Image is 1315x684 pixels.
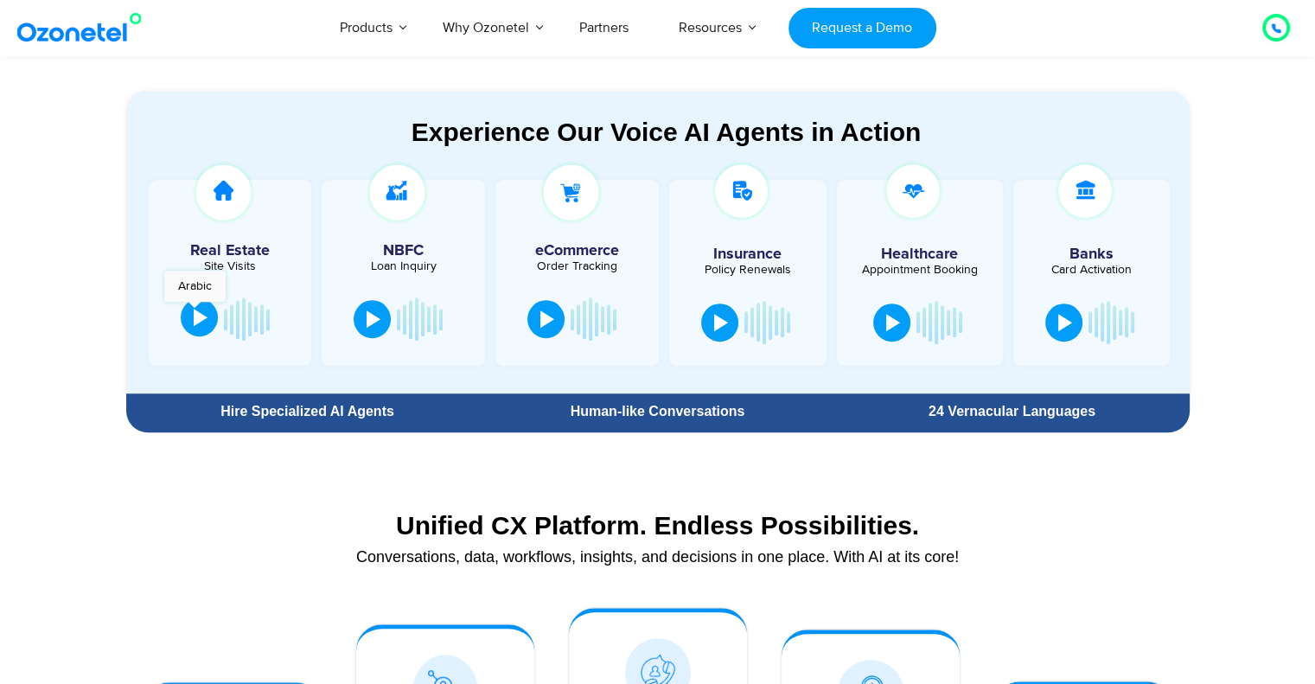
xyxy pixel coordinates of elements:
h5: Banks [1022,246,1162,262]
a: Request a Demo [788,8,936,48]
div: Human-like Conversations [488,405,826,419]
div: Loan Inquiry [330,260,476,272]
div: Unified CX Platform. Endless Possibilities. [135,510,1181,540]
div: Experience Our Voice AI Agents in Action [144,117,1190,147]
div: Conversations, data, workflows, insights, and decisions in one place. With AI at its core! [135,549,1181,565]
h5: Healthcare [850,246,990,262]
div: Site Visits [157,260,303,272]
div: Hire Specialized AI Agents [135,405,481,419]
div: Order Tracking [504,260,650,272]
h5: eCommerce [504,243,650,259]
div: Card Activation [1022,264,1162,276]
h5: NBFC [330,243,476,259]
h5: Insurance [678,246,818,262]
div: 24 Vernacular Languages [843,405,1180,419]
div: Policy Renewals [678,264,818,276]
div: Appointment Booking [850,264,990,276]
h5: Real Estate [157,243,303,259]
